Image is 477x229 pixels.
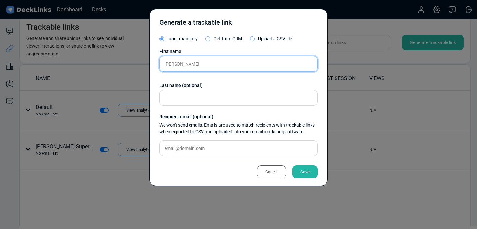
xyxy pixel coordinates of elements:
[167,36,198,41] span: Input manually
[159,140,318,156] input: email@domain.com
[159,114,318,120] div: Recipient email (optional)
[257,165,286,178] div: Cancel
[258,36,292,41] span: Upload a CSV file
[159,122,318,135] div: We won't send emails. Emails are used to match recipients with trackable links when exported to C...
[159,82,318,89] div: Last name (optional)
[159,18,232,30] div: Generate a trackable link
[214,36,242,41] span: Get from CRM
[159,48,318,55] div: First name
[292,165,318,178] div: Save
